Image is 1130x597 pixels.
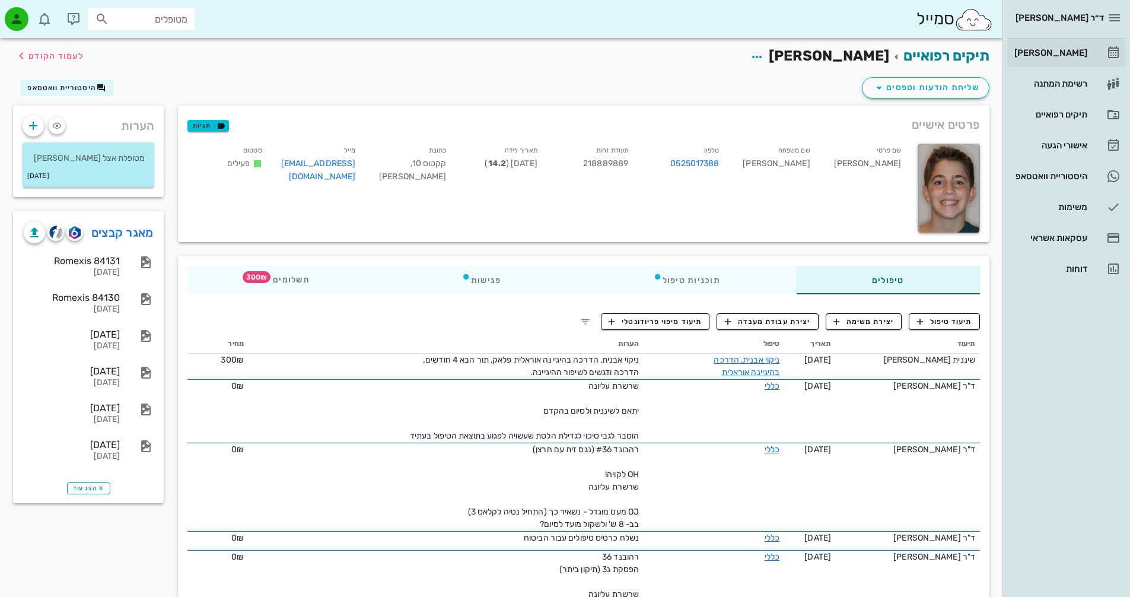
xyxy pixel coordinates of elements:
[804,444,831,455] span: [DATE]
[841,354,975,366] div: שיננית [PERSON_NAME]
[765,552,779,562] a: כללי
[24,439,120,450] div: [DATE]
[903,47,989,64] a: תיקים רפואיים
[769,47,889,64] span: [PERSON_NAME]
[67,482,110,494] button: הצג עוד
[1007,39,1125,67] a: [PERSON_NAME]
[728,141,819,190] div: [PERSON_NAME]
[485,158,537,169] span: [DATE] ( )
[488,158,506,169] strong: 14.2
[841,532,975,544] div: ד"ר [PERSON_NAME]
[833,316,894,327] span: יצירת משימה
[24,292,120,303] div: Romexis 84130
[804,355,831,365] span: [DATE]
[91,223,154,242] a: מאגר קבצים
[725,316,810,327] span: יצירת עבודת מעבדה
[187,335,249,354] th: מחיר
[24,415,120,425] div: [DATE]
[410,158,412,169] span: ,
[28,51,84,61] span: לעמוד הקודם
[35,9,42,17] span: תג
[1007,224,1125,252] a: עסקאות אשראי
[917,316,972,327] span: תיעוד טיפול
[1012,141,1087,150] div: אישורי הגעה
[784,335,836,354] th: תאריך
[243,271,270,283] span: תג
[862,77,989,99] button: שליחת הודעות וטפסים
[249,335,644,354] th: הערות
[1016,12,1104,23] span: ד״ר [PERSON_NAME]
[1007,162,1125,190] a: היסטוריית וואטסאפ
[836,335,980,354] th: תיעוד
[826,313,902,330] button: יצירת משימה
[410,381,639,441] span: שרשרת עליונה יתאם לשיננית ולסיום בהקדם הוסבר לגבי סיכוי לגדילת הלסת שעשויה לפגוע בתוצאת הטיפול בעתיד
[609,316,702,327] span: תיעוד מיפוי פריודונטלי
[717,313,818,330] button: יצירת עבודת מעבדה
[24,378,120,388] div: [DATE]
[221,355,243,365] span: 300₪
[778,147,810,154] small: שם משפחה
[281,158,356,182] a: [EMAIL_ADDRESS][DOMAIN_NAME]
[877,147,901,154] small: שם פרטי
[704,147,720,154] small: טלפון
[804,533,831,543] span: [DATE]
[243,147,262,154] small: סטטוס
[912,115,980,134] span: פרטים אישיים
[820,141,911,190] div: [PERSON_NAME]
[24,255,120,266] div: Romexis 84131
[909,313,980,330] button: תיעוד טיפול
[20,80,113,96] button: היסטוריית וואטסאפ
[841,551,975,563] div: ד"ר [PERSON_NAME]
[1007,255,1125,283] a: דוחות
[1007,193,1125,221] a: משימות
[379,172,446,182] span: [PERSON_NAME]
[583,158,628,169] span: 218889889
[524,533,639,543] span: נשלח כרטיס טיפולים עבור הביטוח
[24,366,120,377] div: [DATE]
[796,266,980,294] div: טיפולים
[1007,69,1125,98] a: רשימת המתנה
[423,355,639,377] span: ניקוי אבנית, הדרכה בהיגיינה אוראלית פלאק, תור הבא 4 חודשים. הדרכה ודגשים לשיפור ההיגיינה.
[670,157,719,170] a: 0525017388
[916,7,993,32] div: סמייל
[344,147,355,154] small: מייל
[1012,48,1087,58] div: [PERSON_NAME]
[187,120,229,132] button: תגיות
[24,452,120,462] div: [DATE]
[1007,131,1125,160] a: אישורי הגעה
[231,533,244,543] span: 0₪
[14,45,84,66] button: לעמוד הקודם
[765,533,779,543] a: כללי
[841,443,975,456] div: ד"ר [PERSON_NAME]
[13,106,164,140] div: הערות
[1012,110,1087,119] div: תיקים רפואיים
[1012,202,1087,212] div: משימות
[468,444,639,529] span: רהבונד #36 (נגס זית עם חרצן) OH לקויה! שרשרת עליונה OJ מעט מוגדל - נשאיר כך (התחיל נטיה לקלאס 3) ...
[231,381,244,391] span: 0₪
[24,341,120,351] div: [DATE]
[577,266,796,294] div: תוכניות טיפול
[872,81,979,95] span: שליחת הודעות וטפסים
[644,335,784,354] th: טיפול
[804,552,831,562] span: [DATE]
[765,381,779,391] a: כללי
[24,304,120,315] div: [DATE]
[24,329,120,340] div: [DATE]
[231,552,244,562] span: 0₪
[714,355,779,377] a: ניקוי אבנית, הדרכה בהיגיינה אוראלית
[32,152,145,165] p: מטופלת אצל [PERSON_NAME]
[804,381,831,391] span: [DATE]
[601,313,710,330] button: תיעוד מיפוי פריודונטלי
[69,226,80,239] img: romexis logo
[765,444,779,455] a: כללי
[1012,79,1087,88] div: רשימת המתנה
[231,444,244,455] span: 0₪
[1012,264,1087,274] div: דוחות
[73,485,104,492] span: הצג עוד
[66,224,83,241] button: romexis logo
[410,158,447,169] span: קקטוס 10
[27,84,96,92] span: היסטוריית וואטסאפ
[27,170,49,183] small: [DATE]
[49,226,63,239] img: cliniview logo
[954,8,993,31] img: SmileCloud logo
